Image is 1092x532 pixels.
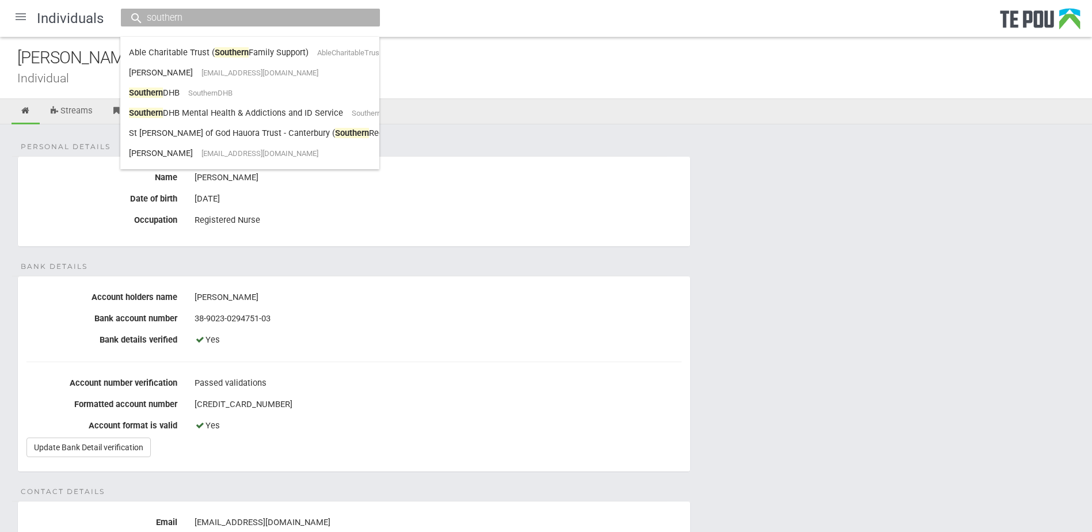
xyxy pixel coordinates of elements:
[195,395,682,415] div: [CREDIT_CARD_NUMBER]
[21,261,87,272] span: Bank details
[129,84,371,102] a: SouthernDHBSouthernDHB
[195,288,682,307] div: [PERSON_NAME]
[41,99,101,124] a: Streams
[18,374,186,388] label: Account number verification
[143,12,346,24] input: Search
[18,211,186,225] label: Occupation
[195,374,682,393] div: Passed validations
[18,189,186,204] label: Date of birth
[195,416,682,436] div: Yes
[18,416,186,431] label: Account format is valid
[18,309,186,324] label: Bank account number
[129,145,371,162] a: [PERSON_NAME][EMAIL_ADDRESS][DOMAIN_NAME]
[129,64,371,82] a: [PERSON_NAME][EMAIL_ADDRESS][DOMAIN_NAME]
[17,45,1092,70] div: [PERSON_NAME]
[335,128,369,138] span: Southern
[17,72,1092,84] div: Individual
[201,149,318,158] span: [EMAIL_ADDRESS][DOMAIN_NAME]
[195,211,682,230] div: Registered Nurse
[18,513,186,527] label: Email
[129,104,371,122] a: SouthernDHB Mental Health & Addictions and ID ServiceSouthernDHBMentalHealthAddictionsandIDService
[352,109,518,117] span: SouthernDHBMentalHealthAddictionsandIDService
[18,395,186,409] label: Formatted account number
[129,44,371,62] a: Able Charitable Trust (SouthernFamily Support)AbleCharitableTrustSouthernFamilySupport
[215,47,249,58] span: Southern
[129,124,371,142] a: St [PERSON_NAME] of God Hauora Trust - Canterbury (SouthernRegion)
[195,189,682,209] div: [DATE]
[195,168,682,188] div: [PERSON_NAME]
[195,309,682,329] div: 38-9023-0294751-03
[129,108,163,118] span: Southern
[21,142,111,152] span: Personal details
[18,168,186,183] label: Name
[317,48,458,57] span: AbleCharitableTrustSouthernFamilySupport
[195,330,682,350] div: Yes
[21,487,105,497] span: Contact details
[18,330,186,345] label: Bank details verified
[201,69,318,77] span: [EMAIL_ADDRESS][DOMAIN_NAME]
[102,99,178,124] a: Applications
[26,438,151,457] a: Update Bank Detail verification
[188,89,233,97] span: SouthernDHB
[18,288,186,302] label: Account holders name
[129,88,163,98] span: Southern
